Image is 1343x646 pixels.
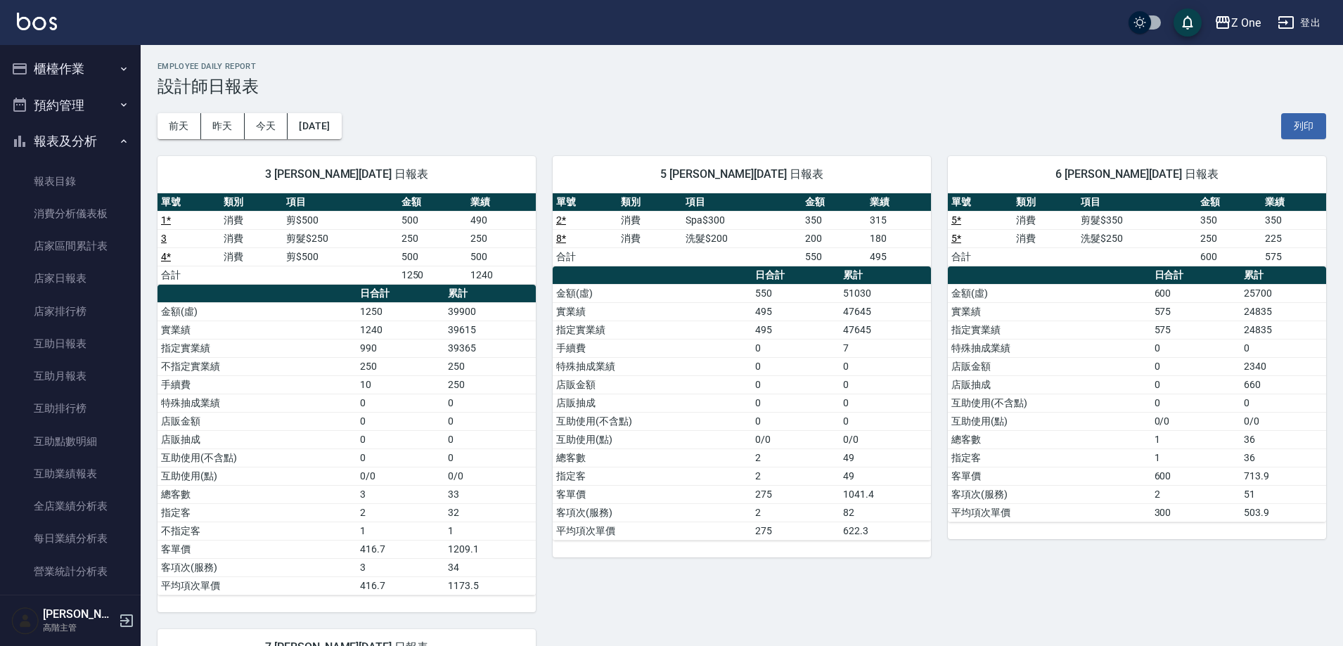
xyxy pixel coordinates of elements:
td: 3 [356,485,444,503]
button: 今天 [245,113,288,139]
th: 累計 [840,266,931,285]
td: 575 [1151,302,1240,321]
td: 503.9 [1240,503,1326,522]
td: 店販抽成 [948,375,1151,394]
td: 互助使用(點) [158,467,356,485]
td: 0 [356,430,444,448]
td: 1250 [398,266,467,284]
td: 490 [467,211,536,229]
td: 1240 [356,321,444,339]
td: 250 [1197,229,1261,247]
td: 剪$500 [283,211,398,229]
td: 店販抽成 [158,430,356,448]
td: 32 [444,503,536,522]
td: 平均項次單價 [948,503,1151,522]
th: 項目 [682,193,801,212]
td: 指定客 [158,503,356,522]
td: 7 [840,339,931,357]
td: 總客數 [948,430,1151,448]
button: save [1174,8,1202,37]
td: 0/0 [752,430,840,448]
td: 1173.5 [444,576,536,595]
button: 昨天 [201,113,245,139]
td: 實業績 [158,321,356,339]
table: a dense table [158,285,536,595]
td: 275 [752,522,840,540]
td: 消費 [1013,229,1077,247]
td: 總客數 [553,448,752,467]
button: 報表及分析 [6,123,135,160]
td: 客單價 [553,485,752,503]
th: 類別 [1013,193,1077,212]
td: 指定客 [948,448,1151,467]
td: 250 [444,375,536,394]
a: 消費分析儀表板 [6,198,135,230]
th: 金額 [398,193,467,212]
a: 3 [161,233,167,244]
td: 10 [356,375,444,394]
td: 350 [802,211,866,229]
td: 消費 [220,229,283,247]
td: 特殊抽成業績 [553,357,752,375]
th: 類別 [220,193,283,212]
td: 客項次(服務) [948,485,1151,503]
td: 0 [752,394,840,412]
td: 25700 [1240,284,1326,302]
td: 250 [356,357,444,375]
td: 實業績 [948,302,1151,321]
td: 49 [840,448,931,467]
td: 600 [1151,284,1240,302]
td: 1 [1151,430,1240,448]
td: 575 [1151,321,1240,339]
button: 預約管理 [6,87,135,124]
td: 500 [398,247,467,266]
button: 前天 [158,113,201,139]
td: 1240 [467,266,536,284]
td: 客單價 [158,540,356,558]
th: 單號 [948,193,1013,212]
td: 39365 [444,339,536,357]
th: 日合計 [1151,266,1240,285]
td: 47645 [840,302,931,321]
td: 660 [1240,375,1326,394]
a: 報表目錄 [6,165,135,198]
button: [DATE] [288,113,341,139]
td: 0 [752,375,840,394]
td: 金額(虛) [553,284,752,302]
table: a dense table [948,193,1326,266]
td: 3 [356,558,444,576]
td: 0/0 [444,467,536,485]
td: 0 [752,412,840,430]
td: 消費 [220,247,283,266]
td: 550 [802,247,866,266]
td: 24835 [1240,302,1326,321]
td: 客項次(服務) [553,503,752,522]
td: 0 [840,394,931,412]
td: 特殊抽成業績 [948,339,1151,357]
td: 225 [1261,229,1326,247]
td: 0 [444,430,536,448]
td: 金額(虛) [948,284,1151,302]
td: 平均項次單價 [553,522,752,540]
th: 金額 [802,193,866,212]
td: 0 [1151,394,1240,412]
th: 日合計 [356,285,444,303]
a: 互助月報表 [6,360,135,392]
td: 平均項次單價 [158,576,356,595]
td: 275 [752,485,840,503]
td: 0 [1240,339,1326,357]
td: 剪髮$250 [283,229,398,247]
td: 713.9 [1240,467,1326,485]
table: a dense table [948,266,1326,522]
td: 互助使用(點) [553,430,752,448]
table: a dense table [553,193,931,266]
td: 250 [467,229,536,247]
td: 1250 [356,302,444,321]
td: 0 [356,412,444,430]
td: 0/0 [840,430,931,448]
td: 0 [840,412,931,430]
span: 5 [PERSON_NAME][DATE] 日報表 [570,167,914,181]
td: 33 [444,485,536,503]
th: 單號 [553,193,617,212]
img: Person [11,607,39,635]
